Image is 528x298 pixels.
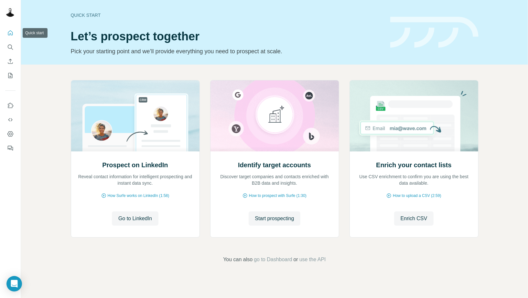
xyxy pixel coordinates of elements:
span: Go to LinkedIn [118,215,152,222]
button: Start prospecting [249,211,301,226]
img: Identify target accounts [210,80,339,151]
h2: Identify target accounts [238,160,311,170]
span: You can also [223,256,253,263]
div: Open Intercom Messenger [6,276,22,292]
img: banner [390,17,479,48]
button: Quick start [5,27,16,39]
p: Use CSV enrichment to confirm you are using the best data available. [356,173,472,186]
span: Enrich CSV [401,215,427,222]
h1: Let’s prospect together [71,30,383,43]
button: Enrich CSV [394,211,434,226]
span: How to prospect with Surfe (1:30) [249,193,307,199]
button: Feedback [5,142,16,154]
button: go to Dashboard [254,256,292,263]
span: How Surfe works on LinkedIn (1:58) [108,193,169,199]
div: Quick start [71,12,383,18]
button: Dashboard [5,128,16,140]
h2: Enrich your contact lists [376,160,451,170]
img: Prospect on LinkedIn [71,80,200,151]
p: Pick your starting point and we’ll provide everything you need to prospect at scale. [71,47,383,56]
button: Go to LinkedIn [112,211,158,226]
button: Search [5,41,16,53]
button: Use Surfe on LinkedIn [5,100,16,111]
p: Reveal contact information for intelligent prospecting and instant data sync. [78,173,193,186]
span: or [294,256,298,263]
button: Use Surfe API [5,114,16,126]
img: Enrich your contact lists [350,80,479,151]
h2: Prospect on LinkedIn [102,160,168,170]
img: Avatar [5,6,16,17]
span: How to upload a CSV (2:59) [393,193,441,199]
p: Discover target companies and contacts enriched with B2B data and insights. [217,173,332,186]
span: Start prospecting [255,215,294,222]
button: My lists [5,70,16,81]
button: use the API [299,256,326,263]
button: Enrich CSV [5,56,16,67]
